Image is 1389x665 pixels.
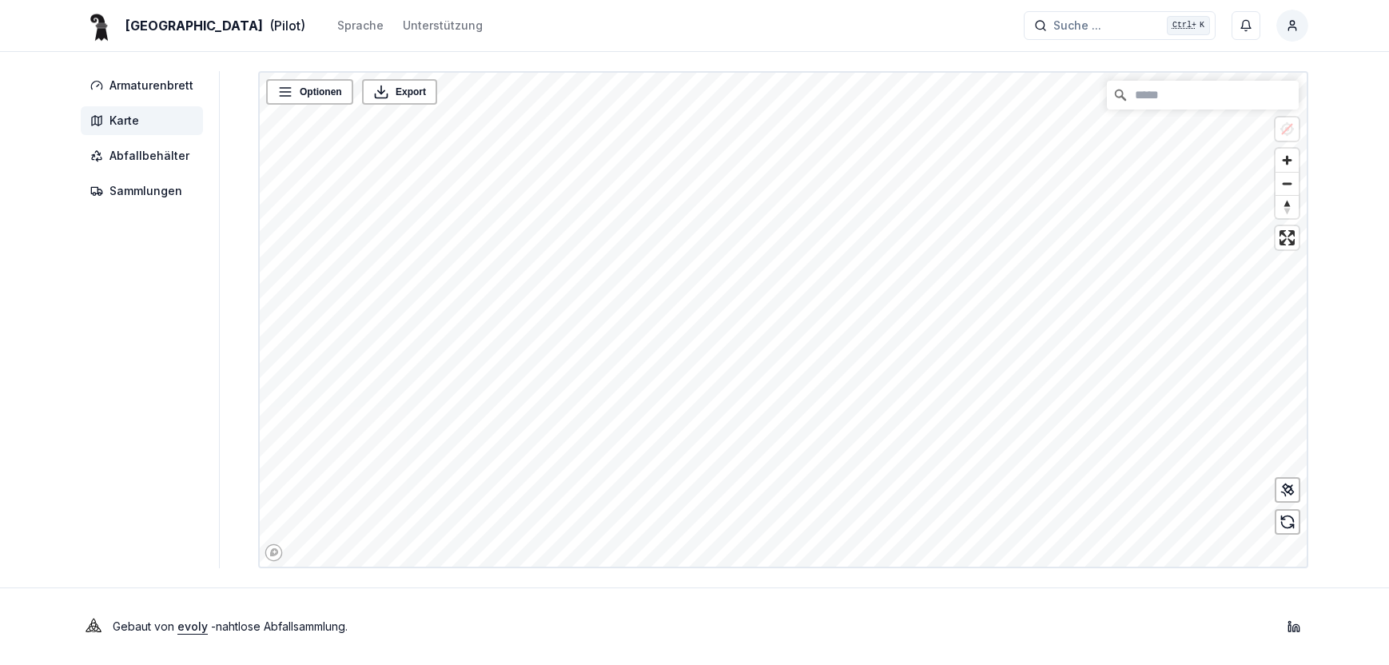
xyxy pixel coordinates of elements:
p: Gebaut von - nahtlose Abfallsammlung . [113,615,348,638]
input: Suche [1107,81,1299,110]
button: Sprache [337,16,384,35]
span: [GEOGRAPHIC_DATA] [125,16,263,35]
a: Karte [81,106,209,135]
a: evoly [177,619,208,633]
a: Mapbox logo [265,544,283,562]
span: Zoom out [1276,173,1299,195]
button: Suche ...Ctrl+K [1024,11,1216,40]
a: Unterstützung [403,16,483,35]
button: Zoom in [1276,149,1299,172]
span: Suche ... [1053,18,1101,34]
canvas: Map [260,73,1312,570]
span: Sammlungen [109,183,182,199]
span: Armaturenbrett [109,78,193,94]
span: Abfallbehälter [109,148,189,164]
a: Sammlungen [81,177,209,205]
div: Sprache [337,18,384,34]
a: [GEOGRAPHIC_DATA](Pilot) [81,16,305,35]
img: Basel Logo [81,6,119,45]
span: Optionen [300,84,342,100]
a: Abfallbehälter [81,141,209,170]
img: Evoly Logo [81,614,106,639]
button: Reset bearing to north [1276,195,1299,218]
span: Reset bearing to north [1276,196,1299,218]
button: Location not available [1276,117,1299,141]
span: Export [396,84,426,100]
button: Enter fullscreen [1276,226,1299,249]
span: (Pilot) [269,16,305,35]
span: Karte [109,113,139,129]
button: Zoom out [1276,172,1299,195]
a: Armaturenbrett [81,71,209,100]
